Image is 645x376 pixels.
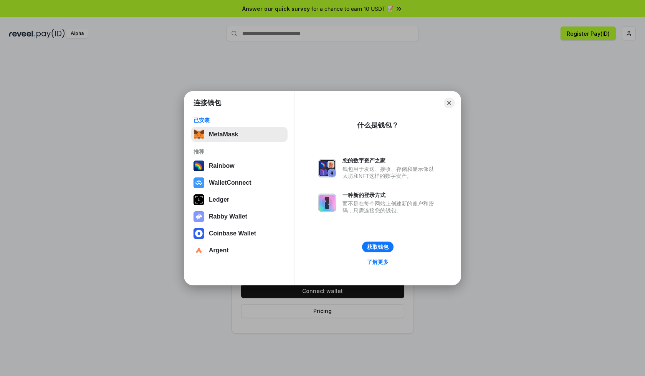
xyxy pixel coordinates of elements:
[318,194,336,212] img: svg+xml,%3Csvg%20xmlns%3D%22http%3A%2F%2Fwww.w3.org%2F2000%2Fsvg%22%20fill%3D%22none%22%20viewBox...
[444,98,455,108] button: Close
[362,242,394,252] button: 获取钱包
[191,243,288,258] button: Argent
[209,179,251,186] div: WalletConnect
[191,158,288,174] button: Rainbow
[193,117,285,124] div: 已安装
[342,157,438,164] div: 您的数字资产之家
[193,211,204,222] img: svg+xml,%3Csvg%20xmlns%3D%22http%3A%2F%2Fwww.w3.org%2F2000%2Fsvg%22%20fill%3D%22none%22%20viewBox...
[209,213,247,220] div: Rabby Wallet
[357,121,399,130] div: 什么是钱包？
[191,127,288,142] button: MetaMask
[209,247,229,254] div: Argent
[362,257,393,267] a: 了解更多
[193,148,285,155] div: 推荐
[342,192,438,199] div: 一种新的登录方式
[193,194,204,205] img: svg+xml,%3Csvg%20xmlns%3D%22http%3A%2F%2Fwww.w3.org%2F2000%2Fsvg%22%20width%3D%2228%22%20height%3...
[191,192,288,207] button: Ledger
[318,159,336,177] img: svg+xml,%3Csvg%20xmlns%3D%22http%3A%2F%2Fwww.w3.org%2F2000%2Fsvg%22%20fill%3D%22none%22%20viewBox...
[367,258,389,265] div: 了解更多
[193,177,204,188] img: svg+xml,%3Csvg%20width%3D%2228%22%20height%3D%2228%22%20viewBox%3D%220%200%2028%2028%22%20fill%3D...
[342,166,438,179] div: 钱包用于发送、接收、存储和显示像以太坊和NFT这样的数字资产。
[191,209,288,224] button: Rabby Wallet
[193,161,204,171] img: svg+xml,%3Csvg%20width%3D%22120%22%20height%3D%22120%22%20viewBox%3D%220%200%20120%20120%22%20fil...
[209,162,235,169] div: Rainbow
[209,196,229,203] div: Ledger
[209,230,256,237] div: Coinbase Wallet
[209,131,238,138] div: MetaMask
[193,98,221,108] h1: 连接钱包
[193,228,204,239] img: svg+xml,%3Csvg%20width%3D%2228%22%20height%3D%2228%22%20viewBox%3D%220%200%2028%2028%22%20fill%3D...
[342,200,438,214] div: 而不是在每个网站上创建新的账户和密码，只需连接您的钱包。
[191,226,288,241] button: Coinbase Wallet
[367,243,389,250] div: 获取钱包
[193,245,204,256] img: svg+xml,%3Csvg%20width%3D%2228%22%20height%3D%2228%22%20viewBox%3D%220%200%2028%2028%22%20fill%3D...
[193,129,204,140] img: svg+xml,%3Csvg%20fill%3D%22none%22%20height%3D%2233%22%20viewBox%3D%220%200%2035%2033%22%20width%...
[191,175,288,190] button: WalletConnect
